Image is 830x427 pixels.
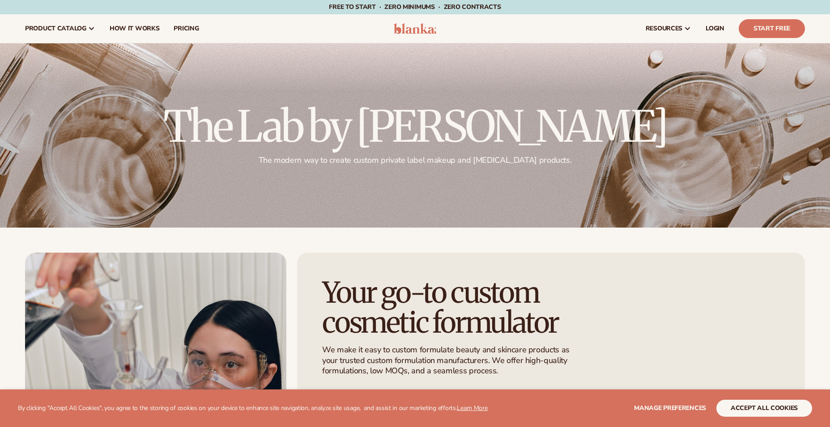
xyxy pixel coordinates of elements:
a: pricing [166,14,206,43]
span: product catalog [25,25,86,32]
p: We make it easy to custom formulate beauty and skincare products as your trusted custom formulati... [322,345,575,376]
a: Start Free [739,19,805,38]
span: pricing [174,25,199,32]
a: LOGIN [698,14,732,43]
a: How It Works [102,14,167,43]
button: accept all cookies [716,400,812,417]
h2: The Lab by [PERSON_NAME] [163,105,667,148]
a: Learn More [457,404,487,412]
a: product catalog [18,14,102,43]
span: Manage preferences [634,404,706,412]
a: resources [638,14,698,43]
span: Free to start · ZERO minimums · ZERO contracts [329,3,501,11]
h1: Your go-to custom cosmetic formulator [322,278,594,338]
button: Manage preferences [634,400,706,417]
span: resources [646,25,682,32]
p: The modern way to create custom private label makeup and [MEDICAL_DATA] products. [163,155,667,165]
span: LOGIN [706,25,724,32]
span: How It Works [110,25,160,32]
p: By clicking "Accept All Cookies", you agree to the storing of cookies on your device to enhance s... [18,405,488,412]
img: logo [394,23,436,34]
